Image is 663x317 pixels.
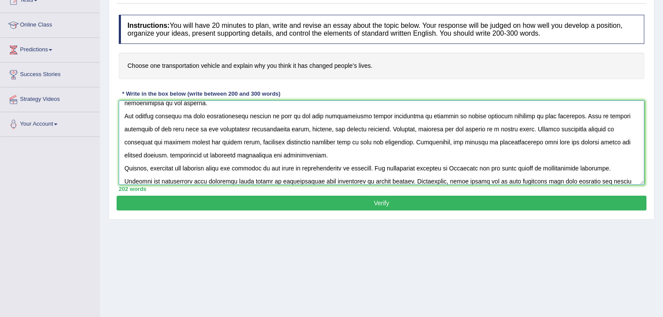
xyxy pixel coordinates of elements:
b: Instructions: [127,22,170,29]
div: * Write in the box below (write between 200 and 300 words) [119,90,284,98]
button: Verify [117,196,646,210]
h4: Choose one transportation vehicle and explain why you think it has changed people’s lives. [119,53,644,79]
a: Your Account [0,112,100,134]
h4: You will have 20 minutes to plan, write and revise an essay about the topic below. Your response ... [119,15,644,44]
a: Success Stories [0,63,100,84]
a: Predictions [0,38,100,60]
div: 202 words [119,185,644,193]
a: Strategy Videos [0,87,100,109]
a: Online Class [0,13,100,35]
